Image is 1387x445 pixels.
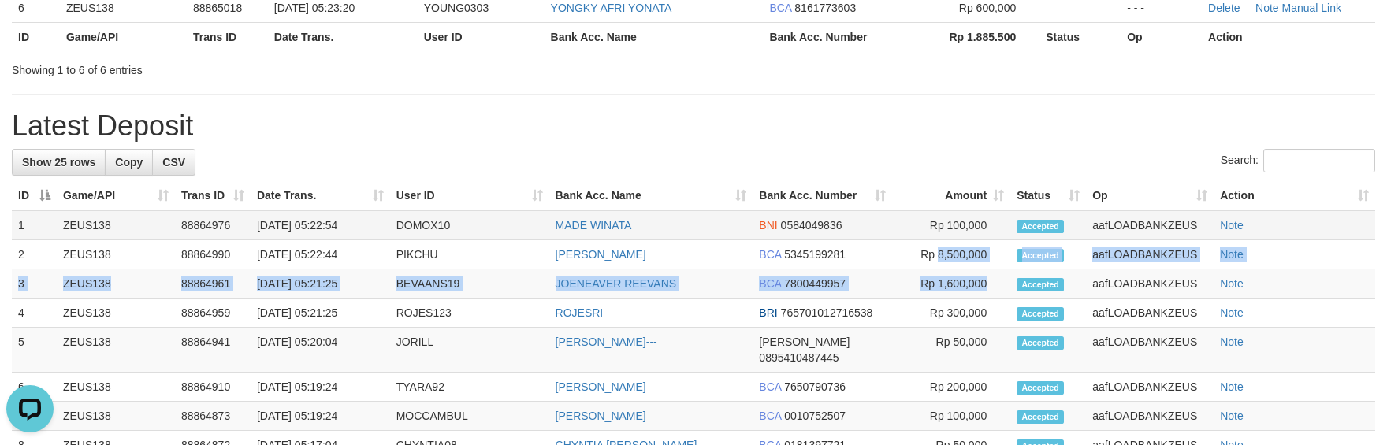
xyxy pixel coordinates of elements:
span: Accepted [1017,410,1064,424]
th: Game/API [60,22,187,51]
td: ROJES123 [390,299,549,328]
span: BCA [759,380,781,393]
span: BCA [769,2,791,14]
td: JORILL [390,328,549,373]
a: [PERSON_NAME] [556,248,646,261]
span: Accepted [1017,249,1064,262]
a: Copy [105,149,153,176]
td: [DATE] 05:22:44 [251,240,390,269]
span: Accepted [1017,220,1064,233]
th: User ID: activate to sort column ascending [390,181,549,210]
td: BEVAANS19 [390,269,549,299]
th: Trans ID [187,22,268,51]
th: Op: activate to sort column ascending [1086,181,1214,210]
td: [DATE] 05:21:25 [251,299,390,328]
span: BCA [759,410,781,422]
h1: Latest Deposit [12,110,1375,142]
span: Copy 765701012716538 to clipboard [781,306,873,319]
td: 88864910 [175,373,251,402]
span: [DATE] 05:23:20 [274,2,355,14]
a: Manual Link [1282,2,1342,14]
td: PIKCHU [390,240,549,269]
th: Amount: activate to sort column ascending [892,181,1010,210]
td: MOCCAMBUL [390,402,549,431]
td: Rp 200,000 [892,373,1010,402]
a: [PERSON_NAME] [556,410,646,422]
td: aafLOADBANKZEUS [1086,210,1214,240]
a: MADE WINATA [556,219,632,232]
span: Show 25 rows [22,156,95,169]
span: BCA [759,277,781,290]
span: Copy 0895410487445 to clipboard [759,351,839,364]
a: Note [1220,248,1244,261]
a: Note [1220,306,1244,319]
td: [DATE] 05:19:24 [251,402,390,431]
td: ZEUS138 [57,240,175,269]
div: Showing 1 to 6 of 6 entries [12,56,566,78]
td: 4 [12,299,57,328]
td: aafLOADBANKZEUS [1086,299,1214,328]
a: YONGKY AFRI YONATA [551,2,672,14]
span: Copy 7650790736 to clipboard [784,380,846,393]
span: Accepted [1017,336,1064,350]
td: ZEUS138 [57,373,175,402]
a: Note [1255,2,1279,14]
td: [DATE] 05:21:25 [251,269,390,299]
span: Copy 0010752507 to clipboard [784,410,846,422]
td: Rp 300,000 [892,299,1010,328]
th: User ID [418,22,545,51]
span: BRI [759,306,777,319]
span: YOUNG0303 [424,2,489,14]
a: Note [1220,219,1244,232]
th: Game/API: activate to sort column ascending [57,181,175,210]
td: 88864959 [175,299,251,328]
span: BNI [759,219,777,232]
td: [DATE] 05:19:24 [251,373,390,402]
td: 88864941 [175,328,251,373]
th: Op [1121,22,1202,51]
td: 3 [12,269,57,299]
input: Search: [1263,149,1375,172]
a: Note [1220,380,1244,393]
td: 2 [12,240,57,269]
span: Copy 7800449957 to clipboard [784,277,846,290]
td: aafLOADBANKZEUS [1086,269,1214,299]
a: [PERSON_NAME]--- [556,336,657,348]
a: Note [1220,336,1244,348]
a: ROJESRI [556,306,604,319]
th: Rp 1.885.500 [913,22,1039,51]
span: Accepted [1017,381,1064,395]
td: 88864976 [175,210,251,240]
td: aafLOADBANKZEUS [1086,240,1214,269]
a: Show 25 rows [12,149,106,176]
span: CSV [162,156,185,169]
span: Copy 8161773603 to clipboard [794,2,856,14]
span: BCA [759,248,781,261]
th: Trans ID: activate to sort column ascending [175,181,251,210]
td: 88864961 [175,269,251,299]
td: Rp 50,000 [892,328,1010,373]
td: [DATE] 05:20:04 [251,328,390,373]
span: Copy 0584049836 to clipboard [781,219,842,232]
td: ZEUS138 [57,269,175,299]
td: TYARA92 [390,373,549,402]
th: Date Trans.: activate to sort column ascending [251,181,390,210]
button: Open LiveChat chat widget [6,6,54,54]
span: [PERSON_NAME] [759,336,850,348]
th: Bank Acc. Number: activate to sort column ascending [753,181,892,210]
th: Action [1202,22,1375,51]
td: DOMOX10 [390,210,549,240]
td: [DATE] 05:22:54 [251,210,390,240]
span: Copy 5345199281 to clipboard [784,248,846,261]
a: JOENEAVER REEVANS [556,277,677,290]
a: Note [1220,410,1244,422]
td: Rp 100,000 [892,402,1010,431]
label: Search: [1221,149,1375,172]
th: Status [1039,22,1121,51]
span: Copy [115,156,143,169]
td: aafLOADBANKZEUS [1086,328,1214,373]
td: Rp 100,000 [892,210,1010,240]
td: aafLOADBANKZEUS [1086,402,1214,431]
td: 88864990 [175,240,251,269]
th: ID: activate to sort column descending [12,181,57,210]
